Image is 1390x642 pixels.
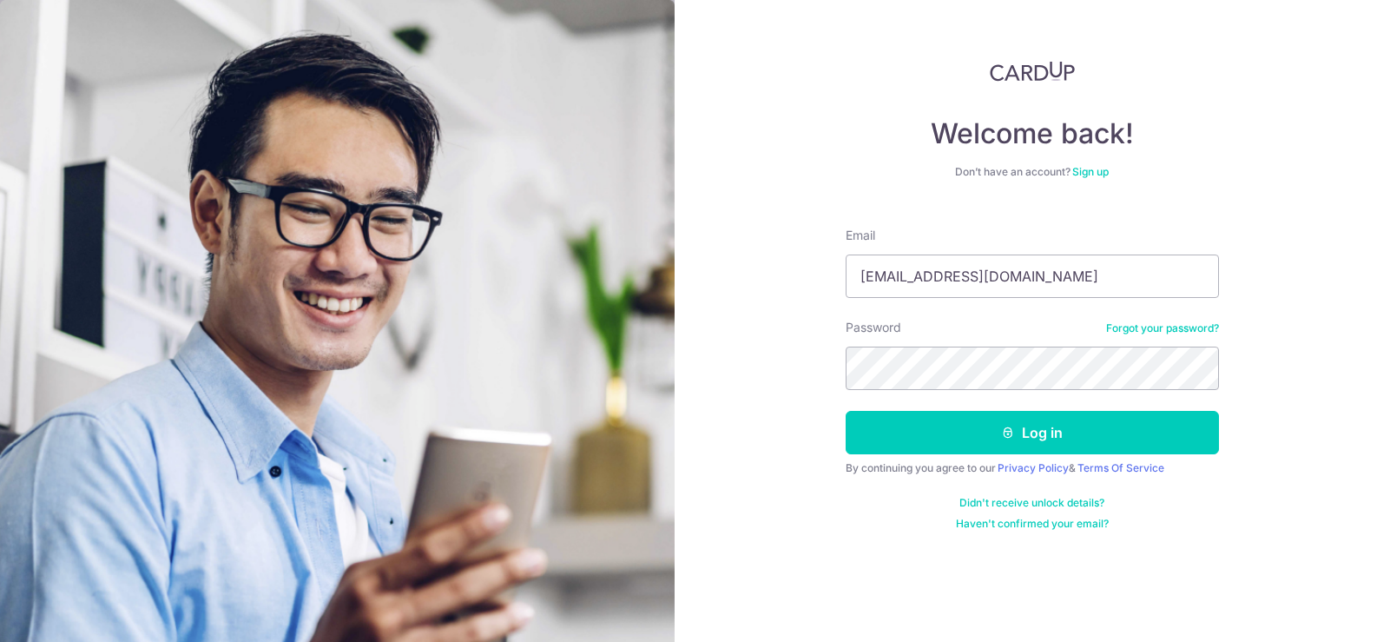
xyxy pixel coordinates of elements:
[998,461,1069,474] a: Privacy Policy
[1106,321,1219,335] a: Forgot your password?
[846,461,1219,475] div: By continuing you agree to our &
[846,319,901,336] label: Password
[846,165,1219,179] div: Don’t have an account?
[846,227,875,244] label: Email
[846,411,1219,454] button: Log in
[990,61,1075,82] img: CardUp Logo
[1077,461,1164,474] a: Terms Of Service
[846,116,1219,151] h4: Welcome back!
[959,496,1104,510] a: Didn't receive unlock details?
[846,255,1219,298] input: Enter your Email
[1072,165,1109,178] a: Sign up
[956,517,1109,531] a: Haven't confirmed your email?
